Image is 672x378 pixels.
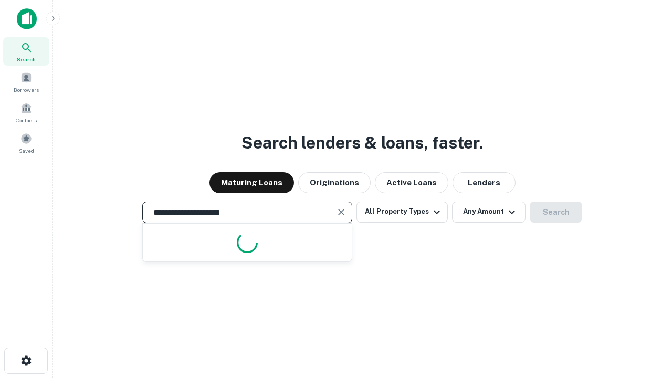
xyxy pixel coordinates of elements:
[17,55,36,64] span: Search
[19,146,34,155] span: Saved
[619,294,672,344] iframe: Chat Widget
[241,130,483,155] h3: Search lenders & loans, faster.
[452,202,526,223] button: Any Amount
[3,129,49,157] a: Saved
[298,172,371,193] button: Originations
[209,172,294,193] button: Maturing Loans
[16,116,37,124] span: Contacts
[17,8,37,29] img: capitalize-icon.png
[356,202,448,223] button: All Property Types
[453,172,516,193] button: Lenders
[3,37,49,66] a: Search
[14,86,39,94] span: Borrowers
[3,68,49,96] a: Borrowers
[334,205,349,219] button: Clear
[3,98,49,127] a: Contacts
[375,172,448,193] button: Active Loans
